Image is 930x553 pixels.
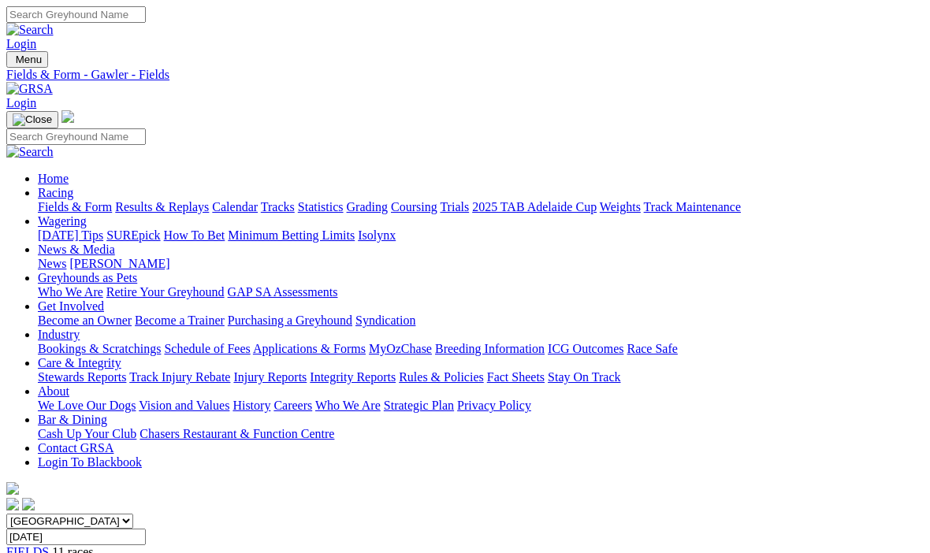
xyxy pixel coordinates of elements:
a: About [38,384,69,398]
a: Fact Sheets [487,370,545,384]
a: News & Media [38,243,115,256]
a: [DATE] Tips [38,228,103,242]
a: Integrity Reports [310,370,396,384]
button: Toggle navigation [6,51,48,68]
div: About [38,399,924,413]
a: Injury Reports [233,370,307,384]
div: Wagering [38,228,924,243]
a: Industry [38,328,80,341]
a: Results & Replays [115,200,209,213]
a: Fields & Form [38,200,112,213]
a: Bookings & Scratchings [38,342,161,355]
button: Toggle navigation [6,111,58,128]
a: Chasers Restaurant & Function Centre [139,427,334,440]
a: Purchasing a Greyhound [228,314,352,327]
a: GAP SA Assessments [228,285,338,299]
a: Syndication [355,314,415,327]
a: Stay On Track [548,370,620,384]
a: Login [6,96,36,109]
a: Isolynx [358,228,396,242]
a: Trials [440,200,469,213]
a: Rules & Policies [399,370,484,384]
img: Search [6,23,54,37]
a: Wagering [38,214,87,228]
a: Grading [347,200,388,213]
a: Track Injury Rebate [129,370,230,384]
a: Login To Blackbook [38,455,142,469]
a: Stewards Reports [38,370,126,384]
a: Fields & Form - Gawler - Fields [6,68,924,82]
img: facebook.svg [6,498,19,510]
img: Search [6,145,54,159]
a: Vision and Values [139,399,229,412]
a: Coursing [391,200,437,213]
div: Industry [38,342,924,356]
input: Search [6,128,146,145]
a: Weights [600,200,641,213]
img: twitter.svg [22,498,35,510]
a: ICG Outcomes [548,342,623,355]
a: Bar & Dining [38,413,107,426]
a: Breeding Information [435,342,545,355]
a: History [232,399,270,412]
a: Become a Trainer [135,314,225,327]
a: Get Involved [38,299,104,313]
a: Cash Up Your Club [38,427,136,440]
a: Contact GRSA [38,441,113,455]
a: News [38,257,66,270]
div: Greyhounds as Pets [38,285,924,299]
img: logo-grsa-white.png [6,482,19,495]
img: logo-grsa-white.png [61,110,74,123]
a: Retire Your Greyhound [106,285,225,299]
a: Careers [273,399,312,412]
a: MyOzChase [369,342,432,355]
a: Statistics [298,200,344,213]
a: Home [38,172,69,185]
img: Close [13,113,52,126]
span: Menu [16,54,42,65]
a: Greyhounds as Pets [38,271,137,284]
a: Tracks [261,200,295,213]
a: Login [6,37,36,50]
div: Care & Integrity [38,370,924,384]
div: News & Media [38,257,924,271]
div: Get Involved [38,314,924,328]
a: Applications & Forms [253,342,366,355]
a: Who We Are [315,399,381,412]
a: Care & Integrity [38,356,121,369]
a: We Love Our Dogs [38,399,136,412]
img: GRSA [6,82,53,96]
a: Become an Owner [38,314,132,327]
a: [PERSON_NAME] [69,257,169,270]
input: Select date [6,529,146,545]
a: Who We Are [38,285,103,299]
a: Strategic Plan [384,399,454,412]
a: Privacy Policy [457,399,531,412]
div: Racing [38,200,924,214]
a: Minimum Betting Limits [228,228,355,242]
a: Track Maintenance [644,200,741,213]
a: Schedule of Fees [164,342,250,355]
a: Race Safe [627,342,677,355]
a: Racing [38,186,73,199]
a: 2025 TAB Adelaide Cup [472,200,597,213]
a: SUREpick [106,228,160,242]
input: Search [6,6,146,23]
a: Calendar [212,200,258,213]
div: Bar & Dining [38,427,924,441]
a: How To Bet [164,228,225,242]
